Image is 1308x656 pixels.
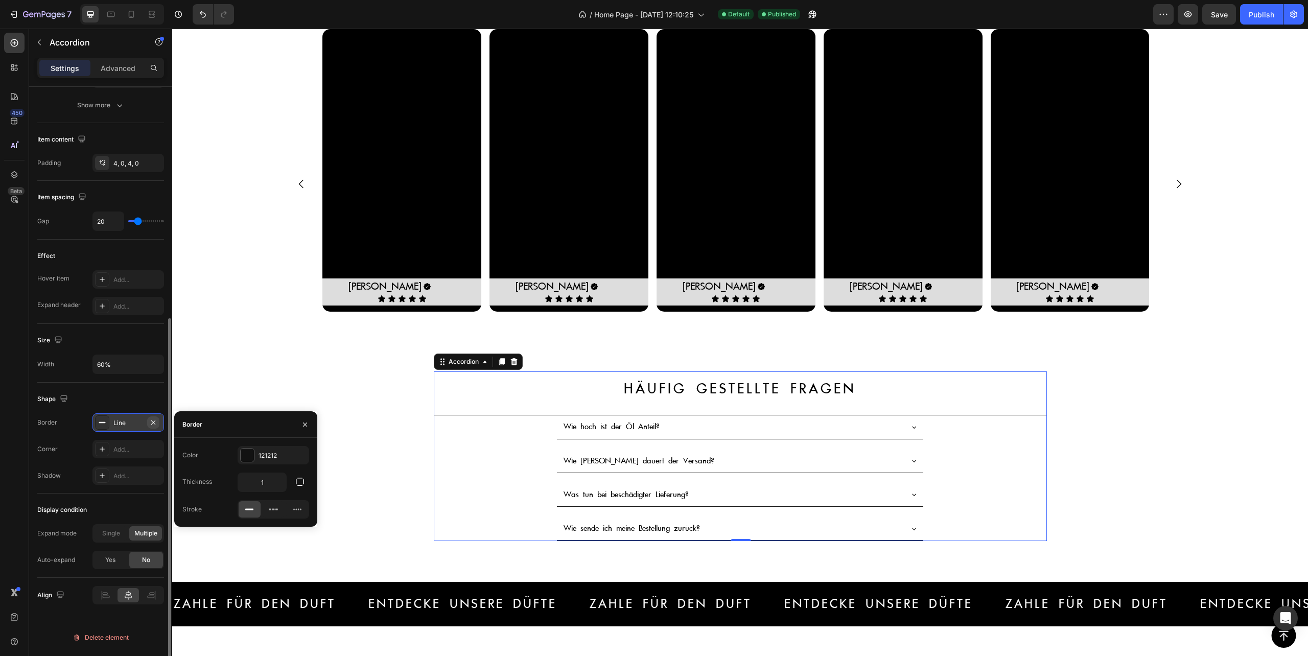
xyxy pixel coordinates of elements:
div: Effect [37,251,55,261]
button: Save [1202,4,1236,25]
p: [PERSON_NAME] [836,251,918,265]
div: Border [37,418,57,427]
div: Delete element [73,631,129,644]
button: Carousel Next Arrow [992,141,1021,170]
div: Stroke [182,505,202,514]
div: Add... [113,472,161,481]
span: Home Page - [DATE] 12:10:25 [594,9,693,20]
span: No [142,555,150,565]
button: Publish [1240,4,1283,25]
input: Auto [238,473,286,491]
div: Auto-expand [37,555,75,565]
span: Multiple [134,529,157,538]
div: Padding [37,158,61,168]
input: Auto [93,355,163,373]
span: / [590,9,592,20]
div: Corner [37,444,58,454]
span: Wie sende ich meine Bestellung zurück? [391,495,528,505]
div: Publish [1249,9,1274,20]
div: Display condition [37,505,87,514]
div: Gap [37,217,49,226]
p: ENTDECKE UNSERE DÜFTE [196,567,385,584]
div: Align [37,589,66,602]
p: 7 [67,8,72,20]
div: Expand header [37,300,81,310]
span: Default [728,10,750,19]
div: Add... [113,275,161,285]
div: Hover item [37,274,69,283]
p: Settings [51,63,79,74]
div: Open Intercom Messenger [1273,606,1298,630]
button: Delete element [37,629,164,646]
video: Video [484,1,643,283]
p: ENTDECKE UNSERE DÜFTE [1028,567,1217,584]
div: Add... [113,445,161,454]
p: Advanced [101,63,135,74]
video: Video [819,1,977,283]
span: Save [1211,10,1228,19]
span: Yes [105,555,115,565]
div: Item content [37,133,88,147]
p: ZAHLE FÜR DEN DUFT [2,567,163,584]
div: Size [37,334,64,347]
button: Show more [37,96,164,114]
button: 7 [4,4,76,25]
div: 4, 0, 4, 0 [113,159,161,168]
div: Beta [8,187,25,195]
div: Shadow [37,471,61,480]
p: ENTDECKE UNSERE DÜFTE [612,567,801,584]
iframe: Design area [172,29,1308,656]
p: ZAHLE FÜR DEN DUFT [833,567,995,584]
span: Wie hoch ist der Öl Anteil? [391,393,487,403]
p: Accordion [50,36,136,49]
div: Color [182,451,198,460]
div: Add... [113,302,161,311]
p: [PERSON_NAME] [502,251,583,265]
video: Video [651,1,810,283]
div: 450 [10,109,25,117]
span: Published [768,10,796,19]
p: [PERSON_NAME] [669,251,751,265]
div: 121212 [259,451,307,460]
div: Border [182,420,202,429]
span: Single [102,529,120,538]
div: Line [113,418,143,428]
div: Thickness [182,477,212,486]
input: Auto [93,212,124,230]
span: Was tun bei beschädigter Lieferung? [391,461,517,471]
h2: Häufig gestellte fragen [270,351,867,370]
p: [PERSON_NAME] [335,251,416,265]
div: Width [37,360,54,369]
span: Wie [PERSON_NAME] dauert der Versand? [391,427,542,437]
div: Undo/Redo [193,4,234,25]
p: ZAHLE FÜR DEN DUFT [417,567,579,584]
div: Show more [77,100,125,110]
div: Accordion [274,329,309,338]
div: Item spacing [37,191,88,204]
div: Shape [37,392,70,406]
div: Expand mode [37,529,77,538]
